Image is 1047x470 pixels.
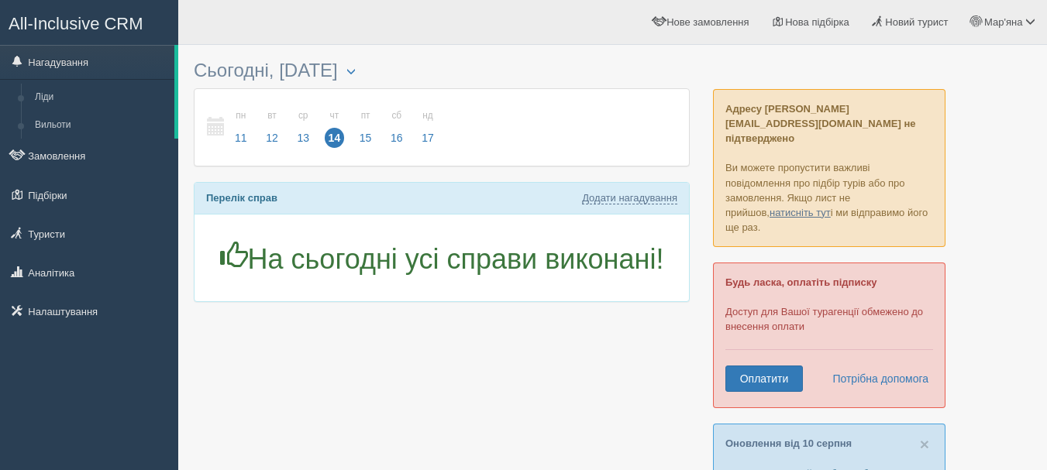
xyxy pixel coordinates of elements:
[231,128,251,148] span: 11
[725,437,852,449] a: Оновлення від 10 серпня
[226,101,256,154] a: пн 11
[28,111,174,139] a: Вильоти
[920,436,929,452] button: Close
[725,365,803,392] a: Оплатити
[320,101,350,154] a: чт 14
[582,192,677,204] a: Додати нагадування
[356,109,376,122] small: пт
[9,14,143,33] span: All-Inclusive CRM
[713,89,945,247] p: Ви можете пропустити важливі повідомлення про підбір турів або про замовлення. Якщо лист не прийш...
[725,276,877,288] b: Будь ласка, оплатіть підписку
[325,128,345,148] span: 14
[413,101,439,154] a: нд 17
[666,16,749,28] span: Нове замовлення
[325,109,345,122] small: чт
[387,128,407,148] span: 16
[231,109,251,122] small: пн
[356,128,376,148] span: 15
[822,365,929,392] a: Потрібна допомога
[351,101,381,154] a: пт 15
[984,16,1022,28] span: Мар'яна
[785,16,849,28] span: Нова підбірка
[713,262,945,408] div: Доступ для Вашої турагенції обмежено до внесення оплати
[725,103,915,144] b: Адресу [PERSON_NAME][EMAIL_ADDRESS][DOMAIN_NAME] не підтверджено
[382,101,412,154] a: сб 16
[206,242,677,275] h1: На сьогодні усі справи виконані!
[293,109,313,122] small: ср
[418,109,438,122] small: нд
[1,1,177,43] a: All-Inclusive CRM
[262,128,282,148] span: 12
[920,435,929,453] span: ×
[194,60,690,81] h3: Сьогодні, [DATE]
[387,109,407,122] small: сб
[885,16,948,28] span: Новий турист
[770,207,831,218] a: натисніть тут
[257,101,287,154] a: вт 12
[418,128,438,148] span: 17
[293,128,313,148] span: 13
[206,192,277,204] b: Перелік справ
[28,84,174,111] a: Ліди
[288,101,318,154] a: ср 13
[262,109,282,122] small: вт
